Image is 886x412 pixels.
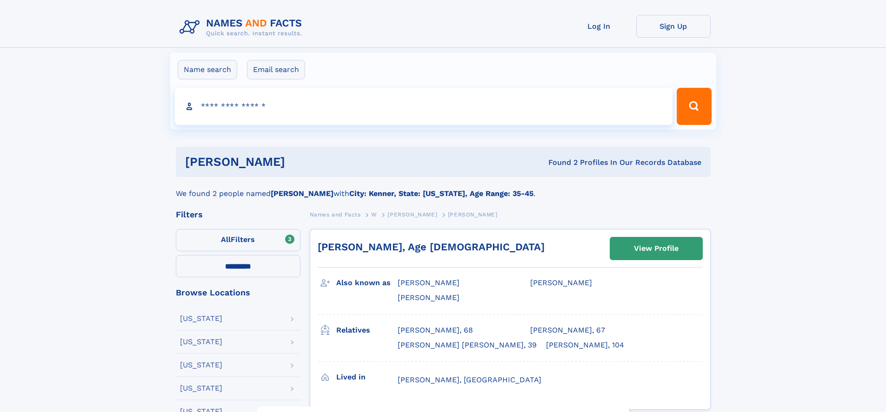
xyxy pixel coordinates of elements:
h1: [PERSON_NAME] [185,156,417,168]
a: [PERSON_NAME], 67 [530,325,605,335]
a: Log In [562,15,636,38]
span: [PERSON_NAME] [398,278,460,287]
img: Logo Names and Facts [176,15,310,40]
div: Found 2 Profiles In Our Records Database [417,157,701,168]
div: View Profile [634,238,679,259]
a: View Profile [610,237,702,260]
label: Filters [176,229,300,251]
b: City: Kenner, State: [US_STATE], Age Range: 35-45 [349,189,533,198]
span: [PERSON_NAME] [530,278,592,287]
a: [PERSON_NAME], 104 [546,340,624,350]
span: [PERSON_NAME] [448,211,498,218]
input: search input [175,88,673,125]
div: Filters [176,210,300,219]
div: Browse Locations [176,288,300,297]
div: [US_STATE] [180,385,222,392]
button: Search Button [677,88,711,125]
h3: Lived in [336,369,398,385]
span: W [371,211,377,218]
h3: Also known as [336,275,398,291]
h3: Relatives [336,322,398,338]
label: Email search [247,60,305,79]
a: W [371,209,377,220]
span: All [221,235,231,244]
div: [US_STATE] [180,315,222,322]
label: Name search [178,60,237,79]
div: [US_STATE] [180,361,222,369]
b: [PERSON_NAME] [271,189,333,198]
a: [PERSON_NAME], Age [DEMOGRAPHIC_DATA] [318,241,545,253]
span: [PERSON_NAME], [GEOGRAPHIC_DATA] [398,375,541,384]
div: [US_STATE] [180,338,222,346]
a: [PERSON_NAME], 68 [398,325,473,335]
a: [PERSON_NAME] [PERSON_NAME], 39 [398,340,537,350]
a: [PERSON_NAME] [387,209,437,220]
div: We found 2 people named with . [176,177,711,199]
a: Names and Facts [310,209,361,220]
span: [PERSON_NAME] [398,293,460,302]
a: Sign Up [636,15,711,38]
span: [PERSON_NAME] [387,211,437,218]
